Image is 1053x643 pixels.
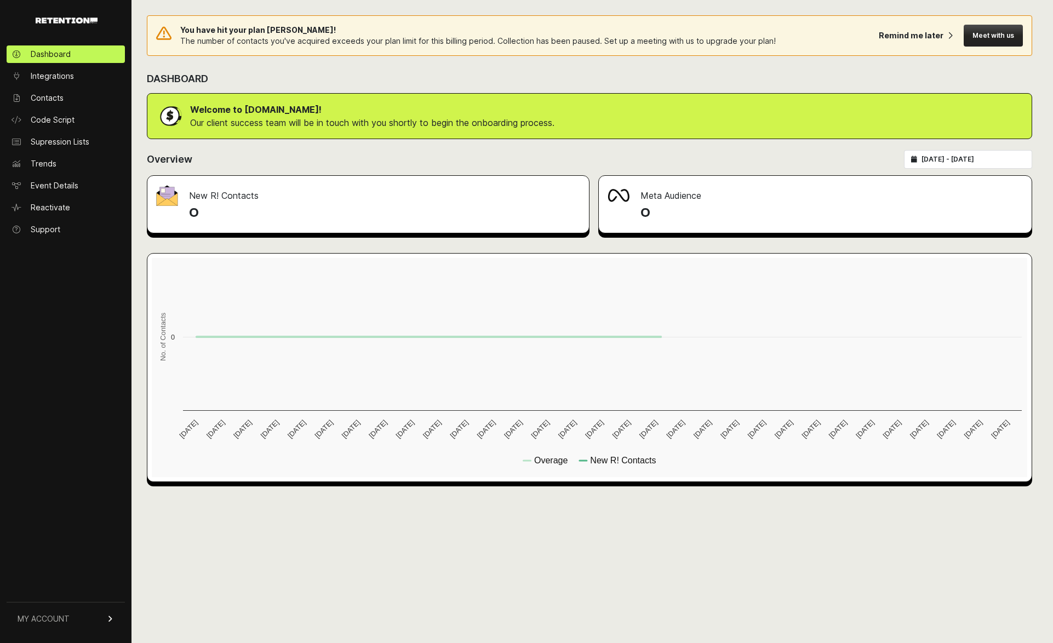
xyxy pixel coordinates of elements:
a: Code Script [7,111,125,129]
a: Trends [7,155,125,173]
span: You have hit your plan [PERSON_NAME]! [180,25,776,36]
a: Event Details [7,177,125,194]
span: MY ACCOUNT [18,613,70,624]
text: [DATE] [557,418,578,440]
h2: DASHBOARD [147,71,208,87]
text: [DATE] [340,418,362,440]
span: Reactivate [31,202,70,213]
text: [DATE] [583,418,605,440]
text: 0 [171,333,175,341]
a: MY ACCOUNT [7,602,125,635]
text: [DATE] [259,418,281,440]
text: Overage [534,456,568,465]
h2: Overview [147,152,192,167]
span: Supression Lists [31,136,89,147]
text: New R! Contacts [590,456,656,465]
span: Contacts [31,93,64,104]
text: [DATE] [313,418,334,440]
img: dollar-coin-05c43ed7efb7bc0c12610022525b4bbbb207c7efeef5aecc26f025e68dcafac9.png [156,102,184,130]
text: [DATE] [746,418,768,440]
button: Meet with us [964,25,1023,47]
span: Support [31,224,60,235]
text: [DATE] [178,418,199,440]
text: [DATE] [882,418,903,440]
text: [DATE] [394,418,416,440]
text: [DATE] [421,418,443,440]
img: fa-envelope-19ae18322b30453b285274b1b8af3d052b27d846a4fbe8435d1a52b978f639a2.png [156,185,178,206]
text: [DATE] [448,418,470,440]
text: [DATE] [476,418,497,440]
text: [DATE] [638,418,659,440]
span: Trends [31,158,56,169]
text: [DATE] [800,418,821,440]
h4: 0 [189,204,580,222]
text: [DATE] [286,418,307,440]
text: [DATE] [908,418,930,440]
a: Supression Lists [7,133,125,151]
img: Retention.com [36,18,98,24]
a: Integrations [7,67,125,85]
text: [DATE] [989,418,1011,440]
text: [DATE] [367,418,388,440]
p: Our client success team will be in touch with you shortly to begin the onboarding process. [190,116,554,129]
text: [DATE] [935,418,957,440]
text: [DATE] [773,418,794,440]
text: [DATE] [232,418,253,440]
span: Event Details [31,180,78,191]
a: Dashboard [7,45,125,63]
a: Reactivate [7,199,125,216]
text: [DATE] [719,418,740,440]
text: [DATE] [692,418,713,440]
text: [DATE] [205,418,226,440]
h4: 0 [640,204,1023,222]
text: [DATE] [854,418,875,440]
strong: Welcome to [DOMAIN_NAME]! [190,104,322,115]
text: [DATE] [611,418,632,440]
button: Remind me later [874,26,957,45]
span: The number of contacts you've acquired exceeds your plan limit for this billing period. Collectio... [180,36,776,45]
a: Contacts [7,89,125,107]
text: [DATE] [502,418,524,440]
span: Code Script [31,114,75,125]
text: [DATE] [827,418,849,440]
text: [DATE] [963,418,984,440]
text: [DATE] [665,418,686,440]
text: [DATE] [530,418,551,440]
div: Remind me later [879,30,943,41]
div: New R! Contacts [147,176,589,209]
div: Meta Audience [599,176,1032,209]
span: Integrations [31,71,74,82]
span: Dashboard [31,49,71,60]
a: Support [7,221,125,238]
img: fa-meta-2f981b61bb99beabf952f7030308934f19ce035c18b003e963880cc3fabeebb7.png [608,189,629,202]
text: No. of Contacts [159,313,167,361]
